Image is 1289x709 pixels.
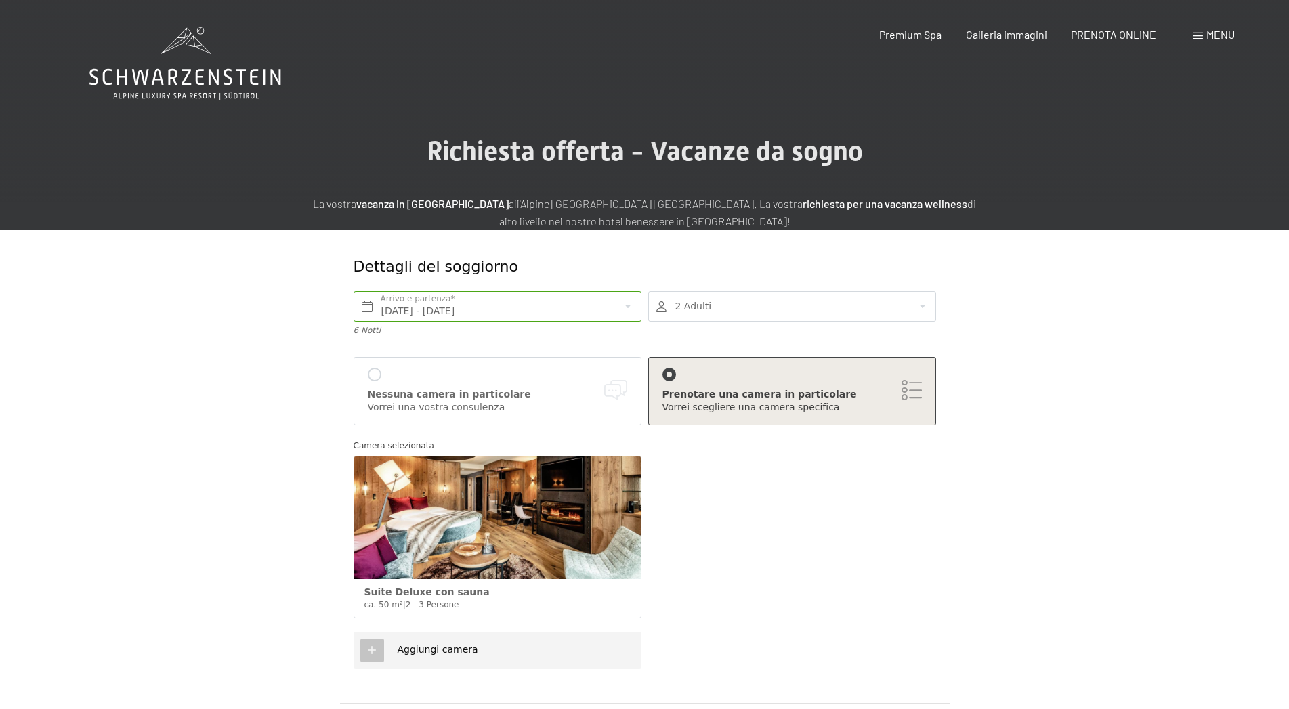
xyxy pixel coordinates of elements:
[803,197,967,210] strong: richiesta per una vacanza wellness
[306,195,984,230] p: La vostra all'Alpine [GEOGRAPHIC_DATA] [GEOGRAPHIC_DATA]. La vostra di alto livello nel nostro ho...
[966,28,1047,41] a: Galleria immagini
[1071,28,1156,41] a: PRENOTA ONLINE
[1206,28,1235,41] span: Menu
[406,600,459,609] span: 2 - 3 Persone
[354,456,641,579] img: Suite Deluxe con sauna
[364,586,490,597] span: Suite Deluxe con sauna
[354,257,838,278] div: Dettagli del soggiorno
[356,197,509,210] strong: vacanza in [GEOGRAPHIC_DATA]
[398,644,478,655] span: Aggiungi camera
[662,401,922,414] div: Vorrei scegliere una camera specifica
[662,388,922,402] div: Prenotare una camera in particolare
[368,388,627,402] div: Nessuna camera in particolare
[879,28,942,41] a: Premium Spa
[368,401,627,414] div: Vorrei una vostra consulenza
[364,600,403,609] span: ca. 50 m²
[403,600,406,609] span: |
[354,325,641,337] div: 6 Notti
[354,439,936,452] div: Camera selezionata
[427,135,863,167] span: Richiesta offerta - Vacanze da sogno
